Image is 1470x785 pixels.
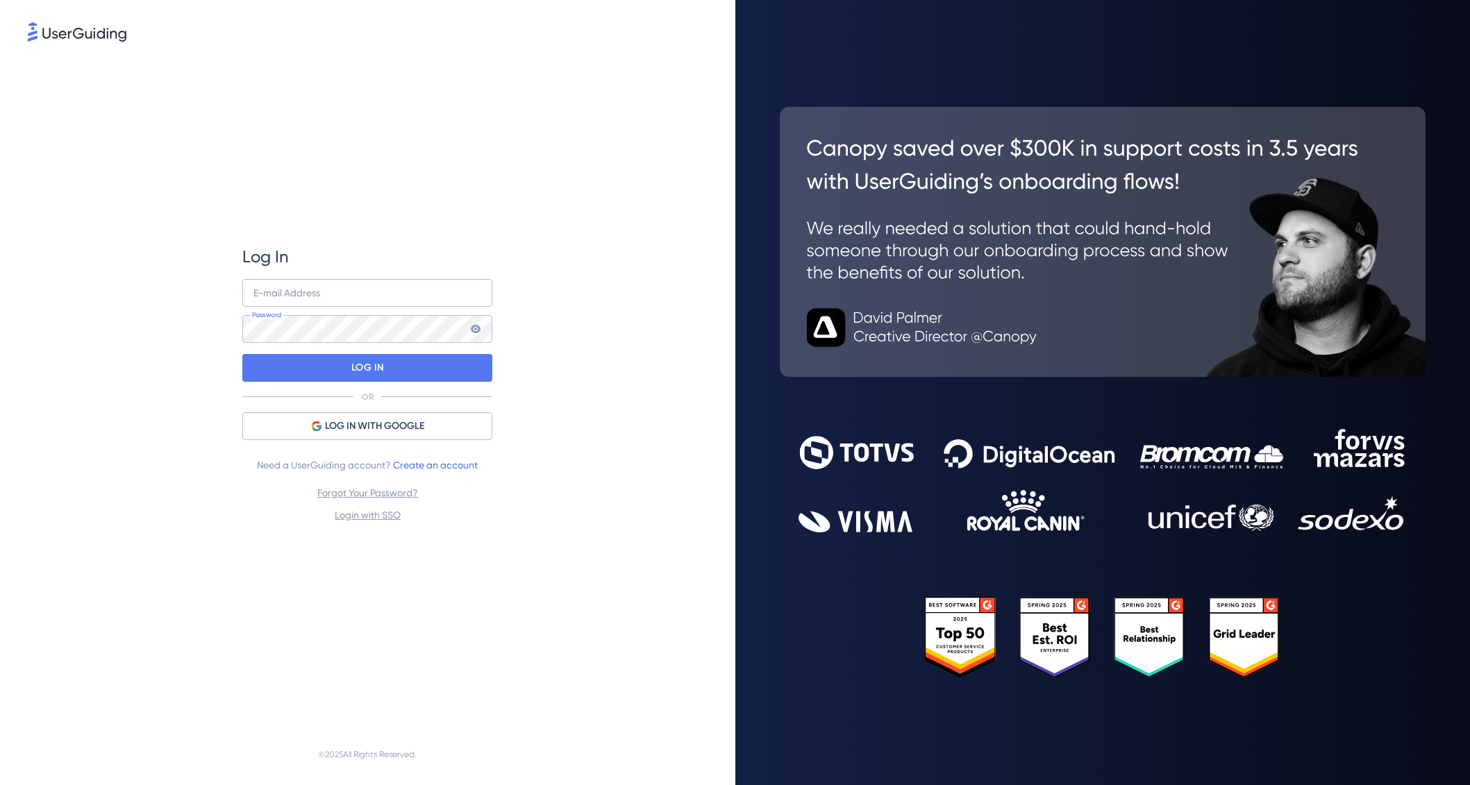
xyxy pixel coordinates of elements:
img: 8faab4ba6bc7696a72372aa768b0286c.svg [28,22,126,42]
a: Forgot Your Password? [317,487,418,498]
p: LOG IN [351,357,384,379]
span: Need a UserGuiding account? [257,457,478,473]
a: Login with SSO [335,509,401,521]
p: OR [362,391,374,403]
span: © 2025 All Rights Reserved. [318,746,417,763]
input: example@company.com [242,279,492,307]
img: 25303e33045975176eb484905ab012ff.svg [925,597,1280,678]
a: Create an account [393,459,478,471]
span: Log In [242,246,289,268]
span: LOG IN WITH GOOGLE [325,418,424,434]
img: 26c0aa7c25a843aed4baddd2b5e0fa68.svg [780,107,1426,377]
img: 9302ce2ac39453076f5bc0f2f2ca889b.svg [799,429,1406,532]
